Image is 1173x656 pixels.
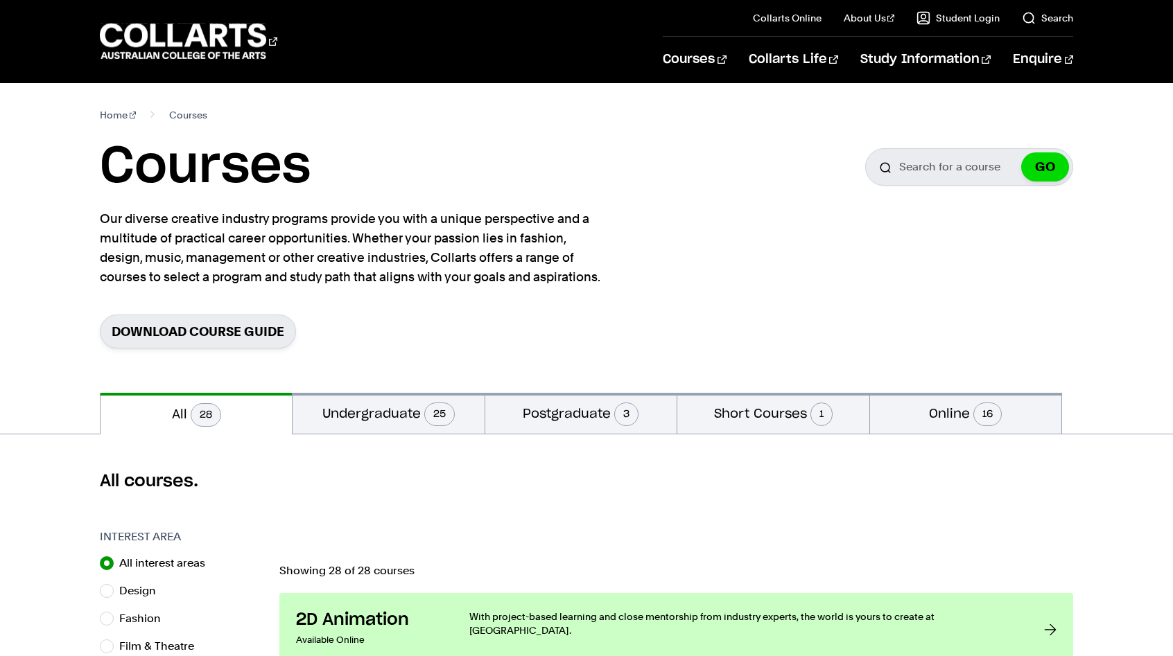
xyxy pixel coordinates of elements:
a: Search [1022,11,1073,25]
p: Available Online [296,630,442,650]
label: All interest areas [119,553,216,573]
span: Courses [169,105,207,125]
button: Postgraduate3 [485,393,677,434]
span: 16 [973,402,1002,426]
h3: Interest Area [100,529,266,545]
p: Our diverse creative industry programs provide you with a unique perspective and a multitude of p... [100,209,606,287]
span: 3 [614,402,638,426]
span: 1 [810,402,833,426]
button: All28 [101,393,292,434]
a: Collarts Online [753,11,822,25]
a: Collarts Life [749,37,838,82]
span: 28 [191,403,221,427]
button: GO [1021,152,1069,181]
label: Film & Theatre [119,637,205,656]
span: 25 [424,402,455,426]
h3: 2D Animation [296,610,442,630]
h2: All courses. [100,470,1073,493]
button: Undergraduate25 [293,393,484,434]
input: Search for a course [865,148,1073,186]
p: With project-based learning and close mentorship from industry experts, the world is yours to cre... [469,610,1016,637]
h1: Courses [100,136,311,198]
a: Student Login [916,11,1000,25]
label: Design [119,581,167,601]
a: Home [100,105,137,125]
button: Short Courses1 [677,393,869,434]
button: Online16 [870,393,1061,434]
a: About Us [844,11,895,25]
a: Study Information [860,37,991,82]
div: Go to homepage [100,21,277,61]
a: Courses [663,37,726,82]
p: Showing 28 of 28 courses [279,565,1073,576]
a: Enquire [1013,37,1073,82]
a: Download Course Guide [100,314,296,348]
label: Fashion [119,609,172,628]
